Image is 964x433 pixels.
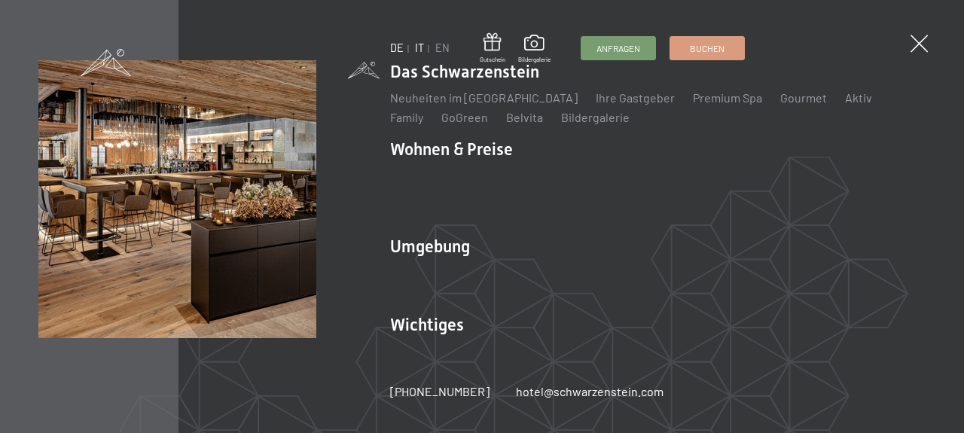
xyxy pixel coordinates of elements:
a: Family [390,110,423,124]
a: IT [415,41,424,54]
a: Aktiv [845,90,872,105]
a: Neuheiten im [GEOGRAPHIC_DATA] [390,90,578,105]
span: Anfragen [596,42,640,55]
a: Bildergalerie [561,110,630,124]
a: Gourmet [780,90,827,105]
span: Bildergalerie [518,56,551,64]
a: Bildergalerie [518,35,551,63]
a: Gutschein [480,33,505,64]
span: Gutschein [480,56,505,64]
a: [PHONE_NUMBER] [390,383,490,400]
span: [PHONE_NUMBER] [390,384,490,398]
a: EN [435,41,450,54]
a: Buchen [670,37,744,59]
a: Anfragen [581,37,655,59]
a: Belvita [506,110,543,124]
a: GoGreen [441,110,488,124]
a: DE [390,41,404,54]
span: Buchen [690,42,725,55]
a: Ihre Gastgeber [596,90,675,105]
a: hotel@schwarzenstein.com [516,383,664,400]
a: Premium Spa [693,90,762,105]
